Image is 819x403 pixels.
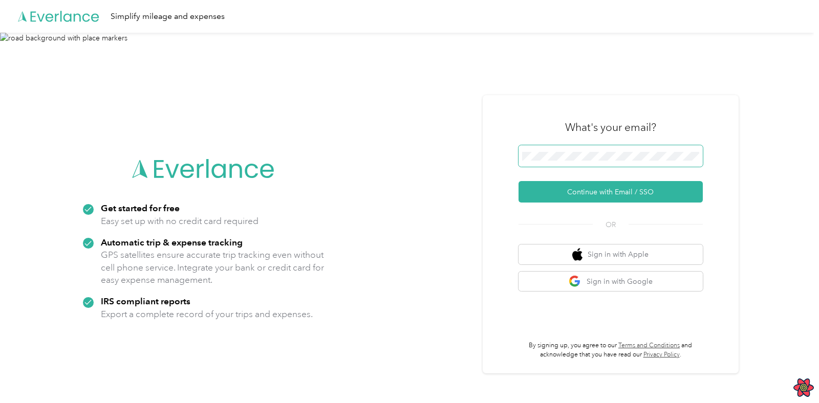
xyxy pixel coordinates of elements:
[565,120,656,135] h3: What's your email?
[569,275,581,288] img: google logo
[101,296,190,306] strong: IRS compliant reports
[101,203,180,213] strong: Get started for free
[519,341,703,359] p: By signing up, you agree to our and acknowledge that you have read our .
[519,181,703,203] button: Continue with Email / SSO
[618,342,680,349] a: Terms and Conditions
[643,351,680,359] a: Privacy Policy
[762,346,819,403] iframe: Everlance-gr Chat Button Frame
[519,244,703,264] button: apple logoSign in with Apple
[519,272,703,292] button: google logoSign in with Google
[593,219,629,230] span: OR
[572,248,583,261] img: apple logo
[793,377,814,398] button: Open React Query Devtools
[101,237,243,248] strong: Automatic trip & expense tracking
[101,249,325,286] p: GPS satellites ensure accurate trip tracking even without cell phone service. Integrate your bank...
[111,10,225,23] div: Simplify mileage and expenses
[101,215,258,228] p: Easy set up with no credit card required
[101,308,313,321] p: Export a complete record of your trips and expenses.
